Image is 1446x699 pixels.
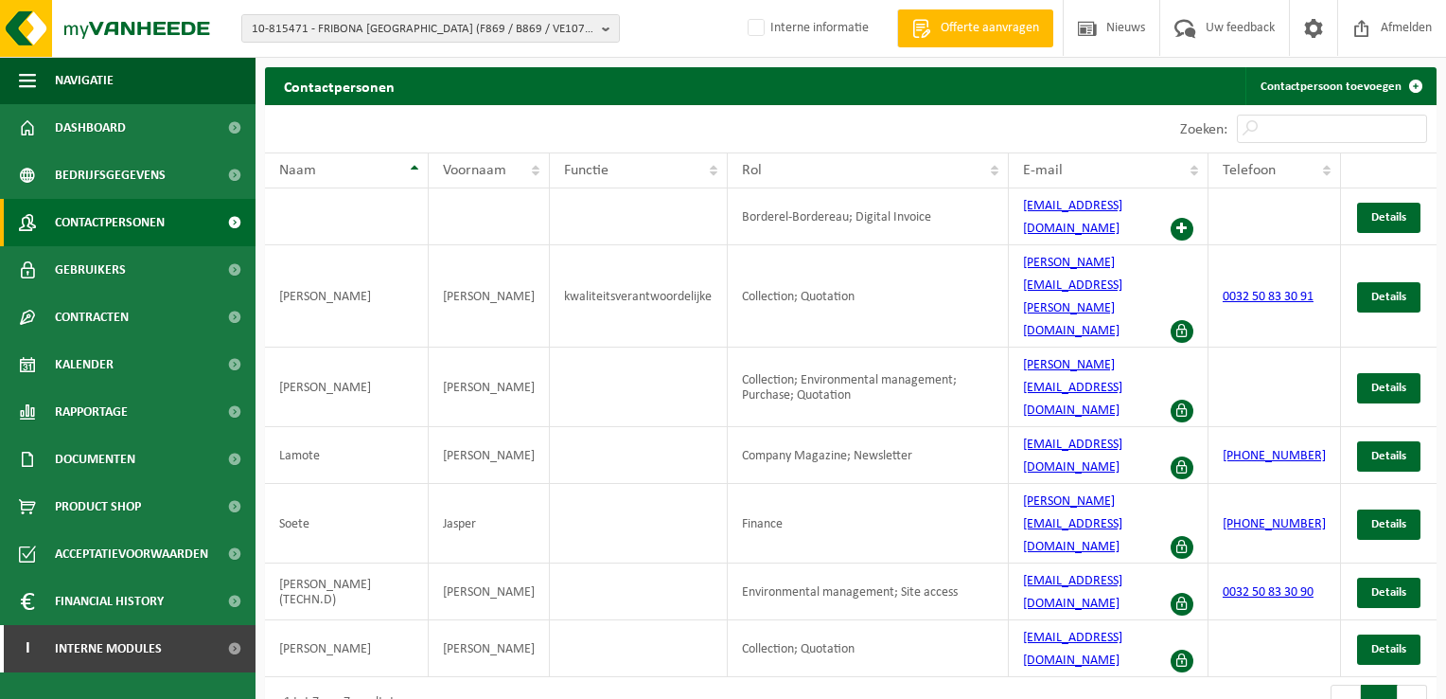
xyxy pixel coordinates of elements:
[1180,122,1227,137] label: Zoeken:
[279,163,316,178] span: Naam
[1023,438,1122,475] a: [EMAIL_ADDRESS][DOMAIN_NAME]
[1371,291,1406,303] span: Details
[265,564,429,620] td: [PERSON_NAME] (TECHN.D)
[55,625,162,672] span: Interne modules
[1023,163,1063,178] span: E-mail
[1023,631,1122,668] a: [EMAIL_ADDRESS][DOMAIN_NAME]
[429,484,550,564] td: Jasper
[550,245,727,348] td: kwaliteitsverantwoordelijke
[1357,578,1420,608] a: Details
[55,57,114,104] span: Navigatie
[429,620,550,677] td: [PERSON_NAME]
[1371,518,1406,530] span: Details
[728,348,1009,427] td: Collection; Environmental management; Purchase; Quotation
[1023,358,1122,418] a: [PERSON_NAME][EMAIL_ADDRESS][DOMAIN_NAME]
[55,341,114,388] span: Kalender
[55,246,126,294] span: Gebruikers
[728,427,1009,484] td: Company Magazine; Newsletter
[1023,199,1122,236] a: [EMAIL_ADDRESS][DOMAIN_NAME]
[1371,211,1406,224] span: Details
[55,104,126,152] span: Dashboard
[55,578,164,625] span: Financial History
[1357,441,1420,472] a: Details
[1223,517,1326,531] a: [PHONE_NUMBER]
[265,245,429,348] td: [PERSON_NAME]
[443,163,506,178] span: Voornaam
[429,245,550,348] td: [PERSON_NAME]
[55,294,129,341] span: Contracten
[564,163,608,178] span: Functie
[429,348,550,427] td: [PERSON_NAME]
[19,625,36,672] span: I
[55,483,141,530] span: Product Shop
[1371,382,1406,394] span: Details
[1371,586,1406,599] span: Details
[1023,494,1122,554] a: [PERSON_NAME][EMAIL_ADDRESS][DOMAIN_NAME]
[55,388,128,436] span: Rapportage
[728,484,1009,564] td: Finance
[728,620,1009,677] td: Collection; Quotation
[265,427,429,484] td: Lamote
[1223,585,1314,600] a: 0032 50 83 30 90
[936,19,1044,38] span: Offerte aanvragen
[241,14,620,43] button: 10-815471 - FRIBONA [GEOGRAPHIC_DATA] (F869 / B869 / VE1070 / B869H) - OOSTKAMP
[1371,643,1406,655] span: Details
[55,152,166,199] span: Bedrijfsgegevens
[728,564,1009,620] td: Environmental management; Site access
[1357,373,1420,403] a: Details
[1223,290,1314,304] a: 0032 50 83 30 91
[1357,203,1420,233] a: Details
[1357,635,1420,665] a: Details
[728,245,1009,348] td: Collection; Quotation
[55,199,165,246] span: Contactpersonen
[429,564,550,620] td: [PERSON_NAME]
[252,15,594,44] span: 10-815471 - FRIBONA [GEOGRAPHIC_DATA] (F869 / B869 / VE1070 / B869H) - OOSTKAMP
[1023,574,1122,611] a: [EMAIL_ADDRESS][DOMAIN_NAME]
[897,9,1053,47] a: Offerte aanvragen
[265,484,429,564] td: Soete
[1223,163,1276,178] span: Telefoon
[265,348,429,427] td: [PERSON_NAME]
[55,436,135,483] span: Documenten
[1023,256,1122,338] a: [PERSON_NAME][EMAIL_ADDRESS][PERSON_NAME][DOMAIN_NAME]
[55,530,208,578] span: Acceptatievoorwaarden
[265,620,429,677] td: [PERSON_NAME]
[742,163,762,178] span: Rol
[728,188,1009,245] td: Borderel-Bordereau; Digital Invoice
[1245,67,1435,105] a: Contactpersoon toevoegen
[265,67,414,104] h2: Contactpersonen
[1357,510,1420,540] a: Details
[1371,450,1406,462] span: Details
[744,14,869,43] label: Interne informatie
[1223,449,1326,463] a: [PHONE_NUMBER]
[1357,282,1420,313] a: Details
[429,427,550,484] td: [PERSON_NAME]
